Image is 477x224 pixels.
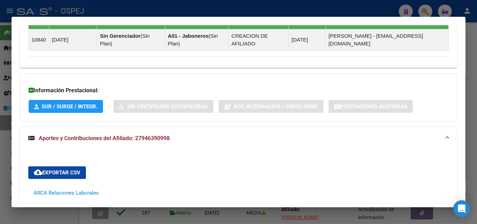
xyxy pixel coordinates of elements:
mat-icon: cloud_download [34,168,42,176]
span: Aportes y Contribuciones del Afiliado: 27946390998 [39,135,170,142]
strong: A01 - Jaboneros [168,33,209,39]
td: [DATE] [288,29,325,51]
button: Prestaciones Auditadas [329,100,413,113]
td: ( ) [97,29,165,51]
div: Open Intercom Messenger [453,200,470,217]
button: SUR / SURGE / INTEGR. [29,100,103,113]
span: SUR / SURGE / INTEGR. [42,103,97,110]
td: 10840 [29,29,49,51]
button: Sin Certificado Discapacidad [113,100,213,113]
strong: Sin Gerenciador [100,33,140,39]
button: Not. Internacion / Censo Hosp. [219,100,323,113]
td: ( ) [165,29,228,51]
h3: Información Prestacional: [29,86,448,95]
span: Prestaciones Auditadas [340,103,407,110]
span: Exportar CSV [34,169,80,176]
mat-expansion-panel-header: Aportes y Contribuciones del Afiliado: 27946390998 [20,127,457,150]
td: CREACION DE AFILIADO [228,29,288,51]
td: [PERSON_NAME] - [EMAIL_ADDRESS][DOMAIN_NAME] [325,29,448,51]
button: Exportar CSV [28,166,86,179]
span: Sin Certificado Discapacidad [127,103,208,110]
div: ARCA Relaciones Laborales [34,189,99,197]
td: [DATE] [49,29,97,51]
span: Not. Internacion / Censo Hosp. [234,103,318,110]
